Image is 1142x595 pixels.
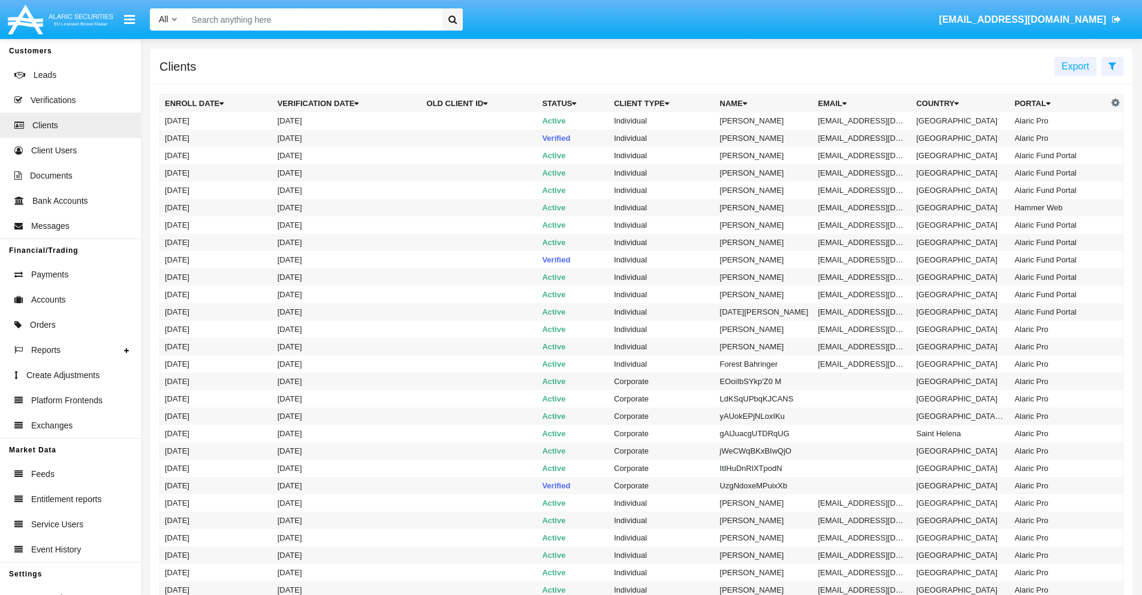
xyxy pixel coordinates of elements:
td: [DATE] [160,529,273,546]
td: [EMAIL_ADDRESS][DOMAIN_NAME] [813,564,912,581]
td: Individual [609,321,715,338]
td: Active [537,390,609,407]
td: [GEOGRAPHIC_DATA] [911,303,1010,321]
td: Alaric Pro [1010,390,1108,407]
td: [PERSON_NAME] [715,216,813,234]
input: Search [186,8,438,31]
td: [DATE] [273,234,422,251]
td: [DATE] [160,477,273,494]
td: [EMAIL_ADDRESS][DOMAIN_NAME] [813,268,912,286]
td: Individual [609,164,715,182]
span: Accounts [31,294,66,306]
td: Alaric Pro [1010,564,1108,581]
td: [EMAIL_ADDRESS][DOMAIN_NAME] [813,338,912,355]
td: [DATE] [160,199,273,216]
td: [DATE] [160,425,273,442]
td: Active [537,286,609,303]
td: [EMAIL_ADDRESS][DOMAIN_NAME] [813,546,912,564]
td: [GEOGRAPHIC_DATA] [911,338,1010,355]
td: [DATE] [273,373,422,390]
td: Individual [609,129,715,147]
td: [DATE] [160,407,273,425]
td: [PERSON_NAME] [715,512,813,529]
td: [GEOGRAPHIC_DATA] [911,268,1010,286]
td: [DATE] [160,321,273,338]
td: [DATE] [273,164,422,182]
td: [DATE] [160,442,273,460]
td: [DATE] [273,251,422,268]
td: [DATE] [273,303,422,321]
td: Alaric Pro [1010,494,1108,512]
td: Active [537,546,609,564]
td: Alaric Fund Portal [1010,286,1108,303]
td: [DATE] [273,355,422,373]
span: [EMAIL_ADDRESS][DOMAIN_NAME] [939,14,1106,25]
td: [EMAIL_ADDRESS][DOMAIN_NAME] [813,199,912,216]
td: Alaric Pro [1010,338,1108,355]
td: Alaric Pro [1010,477,1108,494]
td: [EMAIL_ADDRESS][DOMAIN_NAME] [813,286,912,303]
th: Status [537,95,609,113]
td: Alaric Fund Portal [1010,303,1108,321]
td: [GEOGRAPHIC_DATA] [911,373,1010,390]
td: Verified [537,129,609,147]
td: EOoiIbSYkp'Z0 M [715,373,813,390]
td: [DATE] [273,268,422,286]
td: [PERSON_NAME] [715,182,813,199]
td: [GEOGRAPHIC_DATA] [911,164,1010,182]
th: Email [813,95,912,113]
td: [GEOGRAPHIC_DATA] [911,251,1010,268]
td: [GEOGRAPHIC_DATA] [911,477,1010,494]
td: Alaric Pro [1010,112,1108,129]
th: Verification date [273,95,422,113]
td: [EMAIL_ADDRESS][DOMAIN_NAME] [813,251,912,268]
td: [DATE] [160,234,273,251]
td: Hammer Web [1010,199,1108,216]
td: Alaric Pro [1010,529,1108,546]
td: Corporate [609,477,715,494]
th: Country [911,95,1010,113]
td: Alaric Fund Portal [1010,147,1108,164]
td: [PERSON_NAME] [715,338,813,355]
span: Feeds [31,468,55,481]
td: [DATE] [273,425,422,442]
td: Alaric Pro [1010,321,1108,338]
td: Active [537,442,609,460]
td: [GEOGRAPHIC_DATA] [911,564,1010,581]
td: [DATE] [160,494,273,512]
td: Individual [609,338,715,355]
td: [DATE] [160,355,273,373]
th: Portal [1010,95,1108,113]
td: [DATE] [273,407,422,425]
td: [DATE] [160,147,273,164]
td: Saint Helena [911,425,1010,442]
th: Enroll date [160,95,273,113]
td: Active [537,216,609,234]
td: [DATE] [273,321,422,338]
td: [DATE] [273,546,422,564]
td: [GEOGRAPHIC_DATA] [911,512,1010,529]
td: Active [537,182,609,199]
img: Logo image [6,2,115,37]
td: [GEOGRAPHIC_DATA] [911,529,1010,546]
td: Alaric Fund Portal [1010,164,1108,182]
span: Export [1062,61,1089,71]
td: [DATE] [160,390,273,407]
td: [GEOGRAPHIC_DATA] [911,182,1010,199]
td: Alaric Fund Portal [1010,216,1108,234]
td: Active [537,512,609,529]
td: Individual [609,564,715,581]
td: [EMAIL_ADDRESS][DOMAIN_NAME] [813,512,912,529]
td: Alaric Fund Portal [1010,251,1108,268]
td: Active [537,164,609,182]
td: ItIHuDnRlXTpodN [715,460,813,477]
td: Individual [609,512,715,529]
td: Corporate [609,390,715,407]
td: Active [537,373,609,390]
td: [GEOGRAPHIC_DATA] [911,546,1010,564]
td: yAUokEPjNLoxIKu [715,407,813,425]
td: [GEOGRAPHIC_DATA]: North [911,407,1010,425]
td: Individual [609,251,715,268]
td: [DATE] [160,129,273,147]
td: [GEOGRAPHIC_DATA] [911,216,1010,234]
